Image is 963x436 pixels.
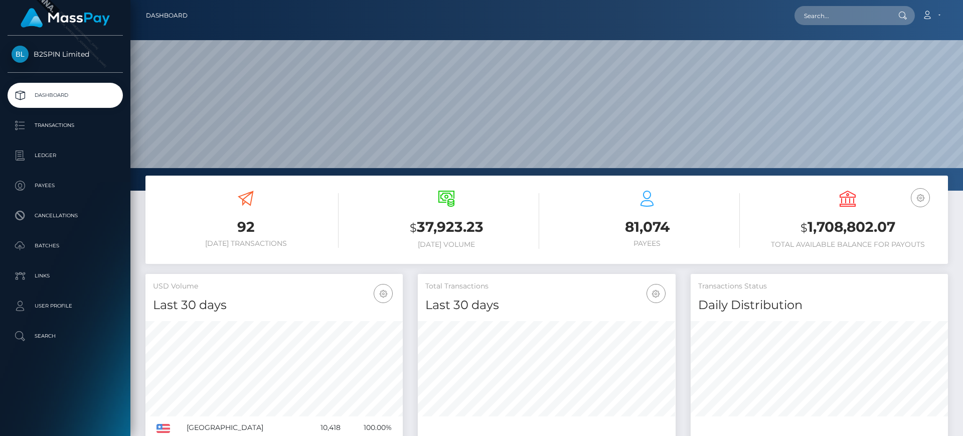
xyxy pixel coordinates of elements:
p: Dashboard [12,88,119,103]
a: Cancellations [8,203,123,228]
h3: 92 [153,217,339,237]
h6: [DATE] Volume [354,240,539,249]
h6: Total Available Balance for Payouts [755,240,940,249]
small: $ [410,221,417,235]
p: Payees [12,178,119,193]
a: Ledger [8,143,123,168]
a: Links [8,263,123,288]
img: MassPay Logo [21,8,110,28]
p: Ledger [12,148,119,163]
p: Batches [12,238,119,253]
h4: Daily Distribution [698,297,940,314]
h6: [DATE] Transactions [153,239,339,248]
p: Cancellations [12,208,119,223]
img: US.png [156,424,170,433]
h5: Transactions Status [698,281,940,292]
h4: Last 30 days [425,297,668,314]
img: B2SPIN Limited [12,46,29,63]
h3: 1,708,802.07 [755,217,940,238]
input: Search... [794,6,889,25]
a: Search [8,324,123,349]
a: Dashboard [8,83,123,108]
span: B2SPIN Limited [8,50,123,59]
h6: Payees [554,239,740,248]
h3: 37,923.23 [354,217,539,238]
small: $ [800,221,808,235]
a: User Profile [8,294,123,319]
p: Transactions [12,118,119,133]
h4: Last 30 days [153,297,395,314]
a: Dashboard [146,5,188,26]
a: Payees [8,173,123,198]
p: User Profile [12,299,119,314]
p: Search [12,329,119,344]
h5: USD Volume [153,281,395,292]
a: Batches [8,233,123,258]
p: Links [12,268,119,283]
h3: 81,074 [554,217,740,237]
h5: Total Transactions [425,281,668,292]
a: Transactions [8,113,123,138]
